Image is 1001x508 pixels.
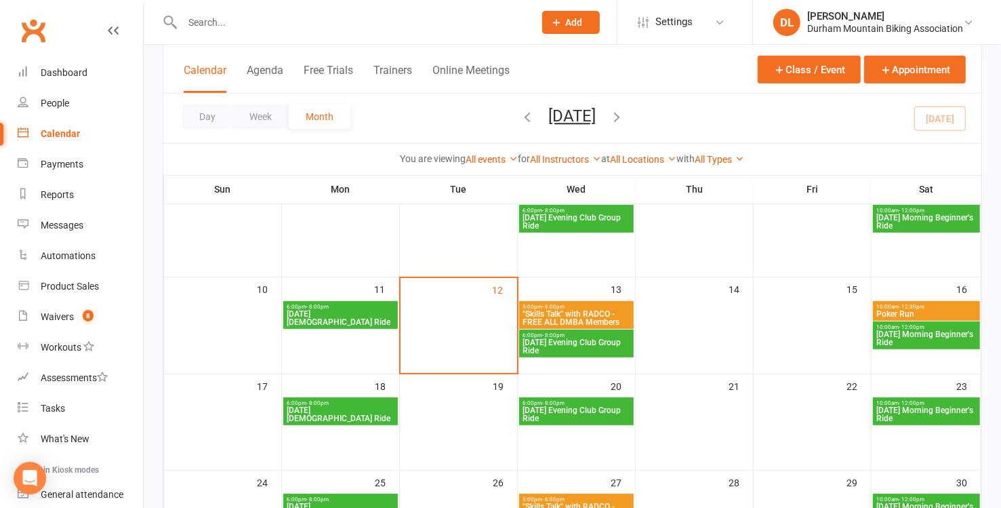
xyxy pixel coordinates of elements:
span: 10:00am [876,208,977,214]
div: Messages [41,220,83,231]
a: Workouts [18,332,143,363]
a: Waivers 8 [18,302,143,332]
div: 22 [846,374,871,397]
div: 21 [729,374,753,397]
button: Week [232,104,289,129]
div: 16 [956,277,981,300]
th: Tue [400,175,518,203]
span: [DATE] [DEMOGRAPHIC_DATA] Ride [286,310,395,326]
div: Automations [41,250,96,261]
span: [DATE] Evening Club Group Ride [522,338,631,355]
button: Agenda [247,64,283,93]
span: [DATE] [DEMOGRAPHIC_DATA] Ride [286,406,395,423]
div: 24 [257,471,281,493]
div: 20 [611,374,635,397]
button: Calendar [184,64,226,93]
div: 11 [375,277,399,300]
span: "Skills Talk" with RADCO - FREE ALL DMBA Members [522,310,631,326]
div: Waivers [41,311,74,322]
a: Automations [18,241,143,271]
span: 6:00pm [286,304,395,310]
button: Class / Event [758,56,861,83]
strong: You are viewing [401,153,466,164]
div: Open Intercom Messenger [14,462,46,494]
a: Calendar [18,119,143,149]
div: What's New [41,433,89,444]
span: - 12:00pm [899,400,924,406]
a: All Instructors [531,154,602,165]
span: 6:00pm [522,332,631,338]
strong: at [602,153,611,164]
div: 17 [257,374,281,397]
div: Reports [41,189,74,200]
div: 23 [956,374,981,397]
div: 25 [375,471,399,493]
div: Durham Mountain Biking Association [807,22,963,35]
th: Sun [164,175,282,203]
a: Payments [18,149,143,180]
button: Add [542,11,600,34]
div: Tasks [41,403,65,414]
span: Add [566,17,583,28]
a: Clubworx [16,14,50,47]
div: 30 [956,471,981,493]
div: 26 [493,471,517,493]
span: - 8:00pm [306,496,329,503]
a: All Locations [611,154,677,165]
div: 15 [846,277,871,300]
span: Settings [655,7,693,37]
a: What's New [18,424,143,454]
span: - 8:00pm [542,332,565,338]
strong: with [677,153,695,164]
span: 8 [83,310,94,321]
div: People [41,98,69,109]
a: All events [466,154,518,165]
div: Assessments [41,372,108,383]
div: 12 [493,278,517,300]
span: 10:00am [876,496,977,503]
div: DL [773,9,800,36]
a: Product Sales [18,271,143,302]
div: General attendance [41,489,123,500]
strong: for [518,153,531,164]
button: Online Meetings [432,64,510,93]
span: 6:00pm [286,496,395,503]
span: - 12:00pm [899,324,924,330]
span: 6:00pm [286,400,395,406]
span: - 8:00pm [306,400,329,406]
button: Appointment [864,56,966,83]
span: - 6:00pm [542,304,565,310]
a: Tasks [18,393,143,424]
th: Wed [518,175,636,203]
th: Mon [282,175,400,203]
div: Payments [41,159,83,170]
button: Day [182,104,232,129]
div: 29 [846,471,871,493]
span: [DATE] Morning Beginner's Ride [876,214,977,230]
th: Sat [872,175,981,203]
span: 10:00am [876,324,977,330]
span: - 12:00pm [899,496,924,503]
span: Poker Run [876,310,977,318]
a: All Types [695,154,745,165]
div: 18 [375,374,399,397]
span: - 8:00pm [542,208,565,214]
span: - 8:00pm [542,400,565,406]
button: Trainers [373,64,412,93]
input: Search... [178,13,525,32]
span: 5:00pm [522,304,631,310]
a: People [18,88,143,119]
button: Month [289,104,350,129]
span: 6:00pm [522,400,631,406]
span: 6:00pm [522,208,631,214]
div: [PERSON_NAME] [807,10,963,22]
div: 28 [729,471,753,493]
a: Dashboard [18,58,143,88]
button: Free Trials [304,64,353,93]
div: 27 [611,471,635,493]
a: Assessments [18,363,143,393]
span: [DATE] Morning Beginner's Ride [876,330,977,347]
div: 13 [611,277,635,300]
span: - 12:00pm [899,208,924,214]
span: - 12:30pm [899,304,924,310]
